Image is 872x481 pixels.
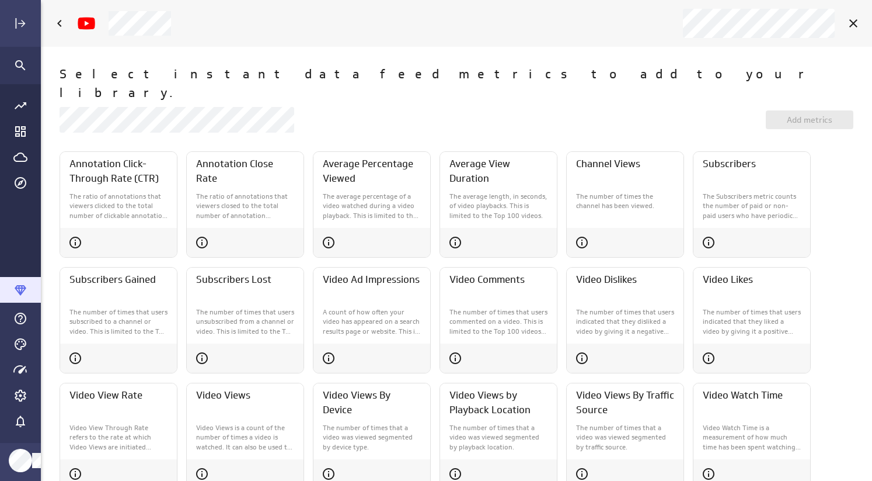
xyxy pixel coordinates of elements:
[50,13,69,33] div: Back
[440,267,557,373] div: Video Comments
[323,388,421,417] h3: Video Views By Device
[576,157,674,171] h3: Channel Views
[77,14,96,33] img: image2702108976787847277.png
[11,334,30,354] div: Themes
[843,13,863,33] div: Cancel
[196,272,294,287] h3: Subscribers Lost
[13,389,27,403] svg: Account and settings
[449,157,547,186] h3: Average View Duration
[313,267,431,373] div: Video Ad Impressions
[703,388,801,403] h3: Video Watch Time
[186,267,304,373] div: Subscribers Lost
[766,110,853,129] button: Add metrics
[703,157,801,171] h3: Subscribers
[323,192,421,221] p: The average percentage of a video watched during a video playback. This is limited to the Top 100...
[703,307,801,337] p: The number of times that users indicated that they liked a video by giving it a positive rating. ...
[196,192,294,221] p: The ratio of annotations that viewers closed to the total number of annotation impressions. This ...
[576,192,674,212] p: The number of times the channel has been viewed.
[196,423,294,452] p: Video Views is a count of the number of times a video is watched. It can also be used to count th...
[186,151,304,258] div: Annotation Close Rate
[566,151,684,258] div: Channel Views
[69,272,168,287] h3: Subscribers Gained
[69,307,168,337] p: The number of times that users subscribed to a channel or video. This is limited to the Top 100 v...
[449,272,547,287] h3: Video Comments
[69,157,168,186] h3: Annotation Click-Through Rate (CTR)
[60,267,177,373] div: Subscribers Gained
[69,192,168,221] p: The ratio of annotations that viewers clicked to the total number of clickable annotation impress...
[323,423,421,452] p: The number of times that a video was viewed segmented by device type.
[449,192,547,221] p: The average length, in seconds, of video playbacks. This is limited to the Top 100 videos.
[683,9,835,38] div: Allan_Oct 07, 2025 12:10 AM (GMT), Google
[323,272,421,287] h3: Video Ad Impressions
[13,363,27,377] svg: Usage
[69,423,168,452] p: Video View Through Rate refers to the rate at which Video Views are initiated relative to the num...
[11,386,30,406] div: Account and settings
[13,337,27,351] svg: Themes
[576,388,674,417] h3: Video Views By Traffic Source
[693,151,811,258] div: Subscribers
[196,307,294,337] p: The number of times that users unsubscribed from a channel or video. This is limited to the Top 1...
[11,309,30,328] div: Help & PowerMetrics Assistant
[69,388,168,403] h3: Video View Rate
[449,423,547,452] p: The number of times that a video was viewed segmented by playback location.
[576,272,674,287] h3: Video Dislikes
[787,115,832,125] span: Add metrics
[11,411,30,431] div: Notifications
[323,307,421,337] p: A count of how often your video has appeared on a search results page or website. This is limited...
[60,65,853,102] h2: Select instant data feed metrics to add to your library.
[323,157,421,186] h3: Average Percentage Viewed
[566,267,684,373] div: Video Dislikes
[60,151,177,258] div: Annotation Click-Through Rate (CTR)
[196,157,294,186] h3: Annotation Close Rate
[576,423,674,452] p: The number of times that a video was viewed segmented by traffic source.
[440,151,557,258] div: Average View Duration
[11,13,30,33] div: Expand
[703,192,801,221] p: The Subscribers metric counts the number of paid or non-paid users who have periodic access to a ...
[693,267,811,373] div: Video Likes
[703,423,801,452] p: Video Watch Time is a measurement of how much time has been spent watching a video (or a collecti...
[449,307,547,337] p: The number of times that users commented on a video. This is limited to the Top 100 videos with Y...
[196,388,294,403] h3: Video Views
[703,272,801,287] h3: Video Likes
[313,151,431,258] div: Average Percentage Viewed
[449,388,547,417] h3: Video Views by Playback Location
[576,307,674,337] p: The number of times that users indicated that they disliked a video by giving it a negative ratin...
